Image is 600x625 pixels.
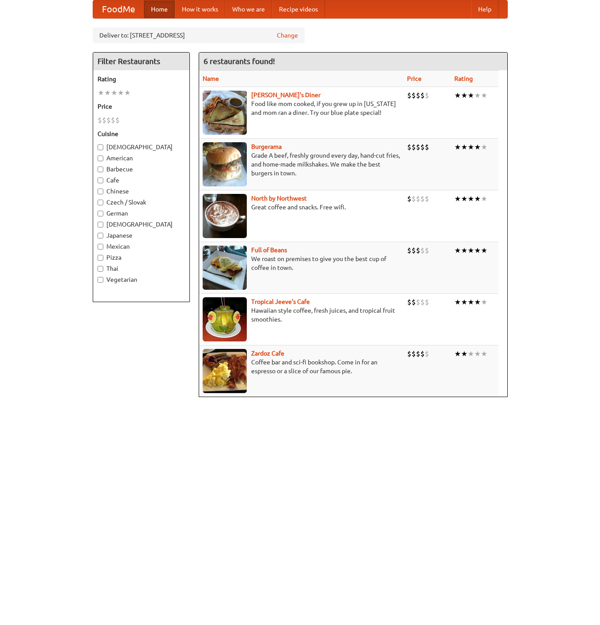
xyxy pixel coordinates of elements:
[203,75,219,82] a: Name
[407,246,411,255] li: $
[454,194,461,204] li: ★
[251,91,321,98] a: [PERSON_NAME]'s Diner
[203,358,400,375] p: Coffee bar and sci-fi bookshop. Come in for an espresso or a slice of our famous pie.
[468,297,474,307] li: ★
[411,142,416,152] li: $
[251,298,310,305] b: Tropical Jeeve's Cafe
[468,142,474,152] li: ★
[98,75,185,83] h5: Rating
[407,91,411,100] li: $
[203,297,247,341] img: jeeves.jpg
[115,115,120,125] li: $
[420,349,425,359] li: $
[251,246,287,254] b: Full of Beans
[461,142,468,152] li: ★
[98,198,185,207] label: Czech / Slovak
[420,246,425,255] li: $
[98,143,185,152] label: [DEMOGRAPHIC_DATA]
[98,155,103,161] input: American
[203,151,400,178] p: Grade A beef, freshly ground every day, hand-cut fries, and home-made milkshakes. We make the bes...
[461,91,468,100] li: ★
[277,31,298,40] a: Change
[98,277,103,283] input: Vegetarian
[93,53,189,70] h4: Filter Restaurants
[102,115,106,125] li: $
[416,297,420,307] li: $
[416,246,420,255] li: $
[272,0,325,18] a: Recipe videos
[468,246,474,255] li: ★
[471,0,498,18] a: Help
[175,0,225,18] a: How it works
[411,194,416,204] li: $
[98,253,185,262] label: Pizza
[425,142,429,152] li: $
[407,349,411,359] li: $
[93,0,144,18] a: FoodMe
[474,194,481,204] li: ★
[111,88,117,98] li: ★
[93,27,305,43] div: Deliver to: [STREET_ADDRESS]
[98,233,103,239] input: Japanese
[416,142,420,152] li: $
[98,189,103,194] input: Chinese
[416,349,420,359] li: $
[98,167,103,172] input: Barbecue
[461,297,468,307] li: ★
[407,194,411,204] li: $
[420,142,425,152] li: $
[117,88,124,98] li: ★
[203,91,247,135] img: sallys.jpg
[481,349,487,359] li: ★
[204,57,275,65] ng-pluralize: 6 restaurants found!
[203,254,400,272] p: We roast on premises to give you the best cup of coffee in town.
[98,266,103,272] input: Thai
[104,88,111,98] li: ★
[481,91,487,100] li: ★
[203,99,400,117] p: Food like mom cooked, if you grew up in [US_STATE] and mom ran a diner. Try our blue plate special!
[106,115,111,125] li: $
[98,275,185,284] label: Vegetarian
[461,194,468,204] li: ★
[468,91,474,100] li: ★
[474,297,481,307] li: ★
[203,203,400,212] p: Great coffee and snacks. Free wifi.
[98,222,103,227] input: [DEMOGRAPHIC_DATA]
[98,242,185,251] label: Mexican
[251,143,282,150] a: Burgerama
[98,200,103,205] input: Czech / Slovak
[98,255,103,261] input: Pizza
[454,142,461,152] li: ★
[98,165,185,174] label: Barbecue
[203,142,247,186] img: burgerama.jpg
[420,297,425,307] li: $
[461,246,468,255] li: ★
[481,297,487,307] li: ★
[98,102,185,111] h5: Price
[407,297,411,307] li: $
[203,246,247,290] img: beans.jpg
[474,349,481,359] li: ★
[411,297,416,307] li: $
[98,220,185,229] label: [DEMOGRAPHIC_DATA]
[425,194,429,204] li: $
[468,349,474,359] li: ★
[203,349,247,393] img: zardoz.jpg
[98,178,103,183] input: Cafe
[111,115,115,125] li: $
[454,297,461,307] li: ★
[420,194,425,204] li: $
[420,91,425,100] li: $
[251,195,307,202] a: North by Northwest
[411,91,416,100] li: $
[461,349,468,359] li: ★
[251,350,284,357] a: Zardoz Cafe
[98,144,103,150] input: [DEMOGRAPHIC_DATA]
[98,209,185,218] label: German
[98,154,185,163] label: American
[98,129,185,138] h5: Cuisine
